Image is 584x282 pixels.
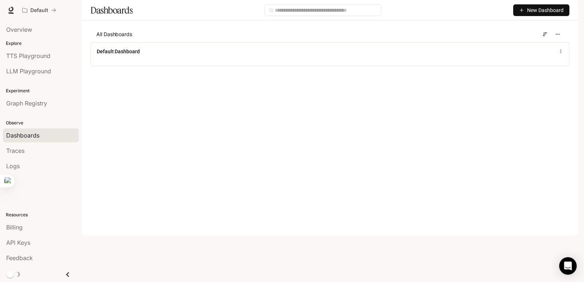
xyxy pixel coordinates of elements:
[559,257,577,275] div: Open Intercom Messenger
[30,7,48,13] p: Default
[19,3,59,18] button: All workspaces
[91,3,132,18] h1: Dashboards
[97,48,140,55] a: Default Dashboard
[527,6,564,14] span: New Dashboard
[513,4,569,16] button: New Dashboard
[96,31,132,38] span: All Dashboards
